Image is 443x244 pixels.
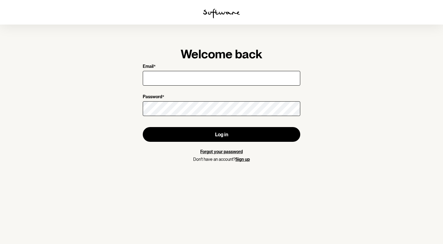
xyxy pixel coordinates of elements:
[143,47,300,61] h1: Welcome back
[143,157,300,162] p: Don't have an account?
[143,94,162,100] p: Password
[200,149,243,154] a: Forgot your password
[235,157,250,162] a: Sign up
[143,127,300,142] button: Log in
[143,64,154,70] p: Email
[203,9,240,18] img: software logo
